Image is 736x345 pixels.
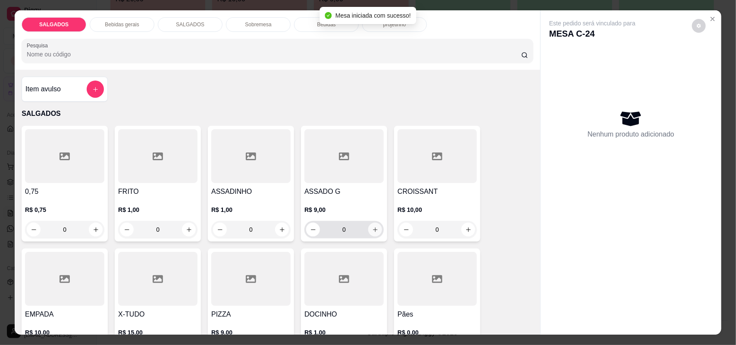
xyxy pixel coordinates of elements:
p: projetinho [383,21,406,28]
p: R$ 9,00 [211,328,291,337]
p: MESA C-24 [549,28,636,40]
p: Bebidas gerais [105,21,139,28]
p: R$ 1,00 [211,205,291,214]
button: decrease-product-quantity [120,223,134,236]
button: decrease-product-quantity [306,223,320,236]
p: Sobremesa [245,21,271,28]
p: R$ 9,00 [304,205,384,214]
button: decrease-product-quantity [213,223,227,236]
p: Este pedido será vinculado para [549,19,636,28]
p: SALGADOS [176,21,204,28]
span: check-circle [325,12,332,19]
h4: Pães [398,309,477,320]
p: R$ 0,75 [25,205,104,214]
h4: ASSADINHO [211,186,291,197]
p: SALGADOS [22,109,533,119]
button: increase-product-quantity [461,223,475,236]
button: increase-product-quantity [182,223,196,236]
h4: Item avulso [25,84,61,94]
h4: EMPADA [25,309,104,320]
p: R$ 10,00 [398,205,477,214]
h4: 0,75 [25,186,104,197]
h4: DOCINHO [304,309,384,320]
input: Pesquisa [27,50,521,59]
p: Bebidas [317,21,335,28]
p: SALGADOS [39,21,69,28]
h4: X-TUDO [118,309,197,320]
button: decrease-product-quantity [399,223,413,236]
p: R$ 1,00 [118,205,197,214]
p: R$ 10,00 [25,328,104,337]
button: increase-product-quantity [275,223,289,236]
button: decrease-product-quantity [692,19,706,33]
p: R$ 0,00 [398,328,477,337]
button: increase-product-quantity [368,223,382,236]
span: Mesa iniciada com sucesso! [335,12,411,19]
button: decrease-product-quantity [27,223,41,236]
button: increase-product-quantity [89,223,103,236]
h4: FRITO [118,186,197,197]
h4: ASSADO G [304,186,384,197]
h4: CROISSANT [398,186,477,197]
label: Pesquisa [27,42,51,49]
p: R$ 15,00 [118,328,197,337]
p: R$ 1,00 [304,328,384,337]
button: Close [706,12,720,26]
button: add-separate-item [87,81,104,98]
h4: PIZZA [211,309,291,320]
p: Nenhum produto adicionado [588,129,674,140]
